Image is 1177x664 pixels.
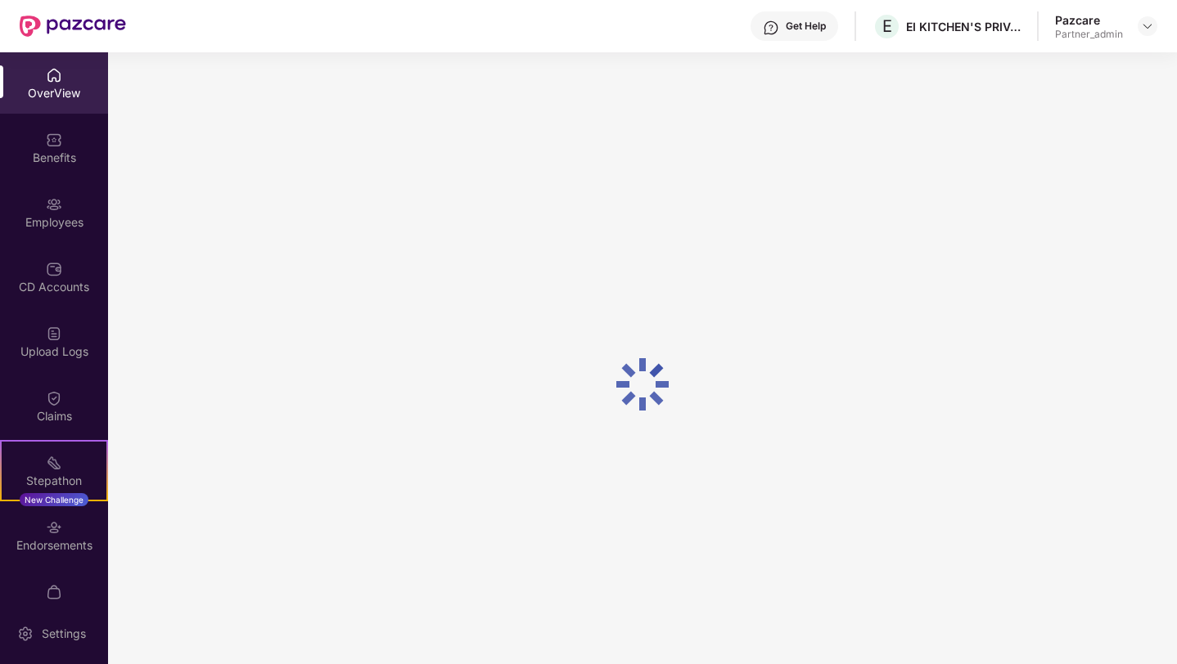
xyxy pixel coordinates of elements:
[46,325,62,342] img: svg+xml;base64,PHN2ZyBpZD0iVXBsb2FkX0xvZ3MiIGRhdGEtbmFtZT0iVXBsb2FkIExvZ3MiIHhtbG5zPSJodHRwOi8vd3...
[906,19,1021,34] div: EI KITCHEN'S PRIVATE LIMITED
[20,16,126,37] img: New Pazcare Logo
[2,473,106,489] div: Stepathon
[882,16,892,36] span: E
[46,584,62,600] img: svg+xml;base64,PHN2ZyBpZD0iTXlfT3JkZXJzIiBkYXRhLW5hbWU9Ik15IE9yZGVycyIgeG1sbnM9Imh0dHA6Ly93d3cudz...
[17,626,34,642] img: svg+xml;base64,PHN2ZyBpZD0iU2V0dGluZy0yMHgyMCIgeG1sbnM9Imh0dHA6Ly93d3cudzMub3JnLzIwMDAvc3ZnIiB3aW...
[763,20,779,36] img: svg+xml;base64,PHN2ZyBpZD0iSGVscC0zMngzMiIgeG1sbnM9Imh0dHA6Ly93d3cudzMub3JnLzIwMDAvc3ZnIiB3aWR0aD...
[37,626,91,642] div: Settings
[46,196,62,213] img: svg+xml;base64,PHN2ZyBpZD0iRW1wbG95ZWVzIiB4bWxucz0iaHR0cDovL3d3dy53My5vcmcvMjAwMC9zdmciIHdpZHRoPS...
[46,519,62,536] img: svg+xml;base64,PHN2ZyBpZD0iRW5kb3JzZW1lbnRzIiB4bWxucz0iaHR0cDovL3d3dy53My5vcmcvMjAwMC9zdmciIHdpZH...
[46,390,62,406] img: svg+xml;base64,PHN2ZyBpZD0iQ2xhaW0iIHhtbG5zPSJodHRwOi8vd3d3LnczLm9yZy8yMDAwL3N2ZyIgd2lkdGg9IjIwIi...
[786,20,826,33] div: Get Help
[46,132,62,148] img: svg+xml;base64,PHN2ZyBpZD0iQmVuZWZpdHMiIHhtbG5zPSJodHRwOi8vd3d3LnczLm9yZy8yMDAwL3N2ZyIgd2lkdGg9Ij...
[46,455,62,471] img: svg+xml;base64,PHN2ZyB4bWxucz0iaHR0cDovL3d3dy53My5vcmcvMjAwMC9zdmciIHdpZHRoPSIyMSIgaGVpZ2h0PSIyMC...
[46,67,62,83] img: svg+xml;base64,PHN2ZyBpZD0iSG9tZSIgeG1sbnM9Imh0dHA6Ly93d3cudzMub3JnLzIwMDAvc3ZnIiB3aWR0aD0iMjAiIG...
[1055,28,1123,41] div: Partner_admin
[1055,12,1123,28] div: Pazcare
[20,493,88,506] div: New Challenge
[46,261,62,277] img: svg+xml;base64,PHN2ZyBpZD0iQ0RfQWNjb3VudHMiIGRhdGEtbmFtZT0iQ0QgQWNjb3VudHMiIHhtbG5zPSJodHRwOi8vd3...
[1141,20,1154,33] img: svg+xml;base64,PHN2ZyBpZD0iRHJvcGRvd24tMzJ4MzIiIHhtbG5zPSJodHRwOi8vd3d3LnczLm9yZy8yMDAwL3N2ZyIgd2...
